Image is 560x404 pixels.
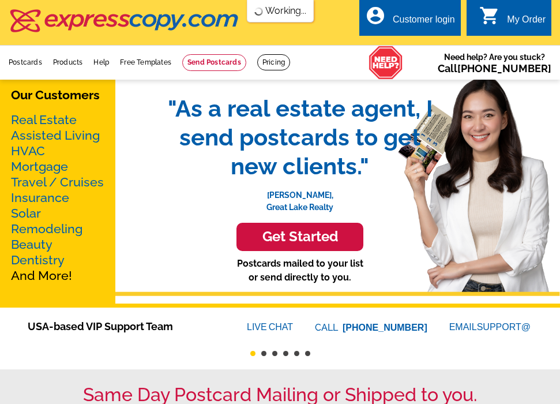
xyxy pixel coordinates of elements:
a: Travel / Cruises [11,175,104,189]
button: 4 of 6 [283,351,288,356]
h3: Get Started [251,229,349,245]
img: help [369,46,403,80]
span: USA-based VIP Support Team [28,319,212,334]
a: Help [93,58,109,66]
img: loading... [254,7,263,16]
button: 6 of 6 [305,351,310,356]
button: 3 of 6 [272,351,277,356]
a: shopping_cart My Order [479,13,546,27]
span: Call [438,62,551,74]
a: account_circle Customer login [365,13,455,27]
a: Real Estate [11,113,77,127]
p: [PERSON_NAME], Great Lake Realty [156,181,444,214]
a: Dentistry [11,253,65,267]
span: Need help? Are you stuck? [438,51,551,74]
a: Get Started [156,223,444,251]
p: And More! [11,112,104,283]
a: Products [53,58,83,66]
a: Solar [11,206,41,220]
a: [PHONE_NUMBER] [457,62,551,74]
a: Assisted Living [11,128,100,143]
a: LIVECHAT [247,322,293,332]
a: [PHONE_NUMBER] [343,323,427,332]
a: Free Templates [120,58,171,66]
button: 2 of 6 [261,351,266,356]
b: Our Customers [11,88,100,102]
div: Customer login [393,14,455,31]
a: Beauty [11,237,52,252]
a: HVAC [11,144,45,158]
button: 5 of 6 [294,351,299,356]
font: CALL [315,321,340,335]
i: account_circle [365,5,386,26]
a: Insurance [11,190,69,205]
div: My Order [507,14,546,31]
a: Postcards [9,58,42,66]
button: 1 of 6 [250,351,255,356]
span: "As a real estate agent, I send postcards to get new clients." [156,94,444,181]
a: EMAILSUPPORT@ [449,322,532,332]
font: LIVE [247,320,269,334]
a: Remodeling [11,222,82,236]
p: Postcards mailed to your list or send directly to you. [156,257,444,285]
i: shopping_cart [479,5,500,26]
font: SUPPORT@ [477,320,532,334]
a: Mortgage [11,159,68,174]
